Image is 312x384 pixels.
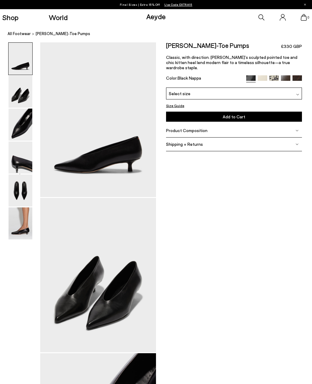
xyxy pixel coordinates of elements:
[166,128,207,133] span: Product Composition
[166,42,249,48] h2: [PERSON_NAME]-Toe Pumps
[9,207,32,239] img: Clara Pointed-Toe Pumps - Image 6
[166,55,302,70] p: Classic, with direction. [PERSON_NAME]’s sculpted pointed toe and chic kitten heel lend modern fl...
[146,12,166,21] a: Aeyde
[9,174,32,206] img: Clara Pointed-Toe Pumps - Image 5
[166,102,184,109] button: Size Guide
[301,14,307,21] a: 0
[8,26,312,42] nav: breadcrumb
[296,129,299,132] img: svg%3E
[2,14,19,21] a: Shop
[296,143,299,146] img: svg%3E
[36,31,90,37] span: [PERSON_NAME]-Toe Pumps
[9,109,32,141] img: Clara Pointed-Toe Pumps - Image 3
[9,76,32,108] img: Clara Pointed-Toe Pumps - Image 2
[9,142,32,174] img: Clara Pointed-Toe Pumps - Image 4
[281,43,302,49] span: £330 GBP
[307,16,310,19] span: 0
[120,2,193,8] p: Final Sizes | Extra 15% Off
[169,90,190,97] span: Select size
[166,112,302,122] button: Add to Cart
[164,3,192,6] span: Navigate to /collections/ss25-final-sizes
[178,75,201,81] span: Black Nappa
[49,14,68,21] a: World
[223,114,245,119] span: Add to Cart
[9,43,32,75] img: Clara Pointed-Toe Pumps - Image 1
[296,93,299,96] img: svg%3E
[8,31,31,37] a: All Footwear
[166,142,203,147] span: Shipping + Returns
[166,75,242,82] div: Color:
